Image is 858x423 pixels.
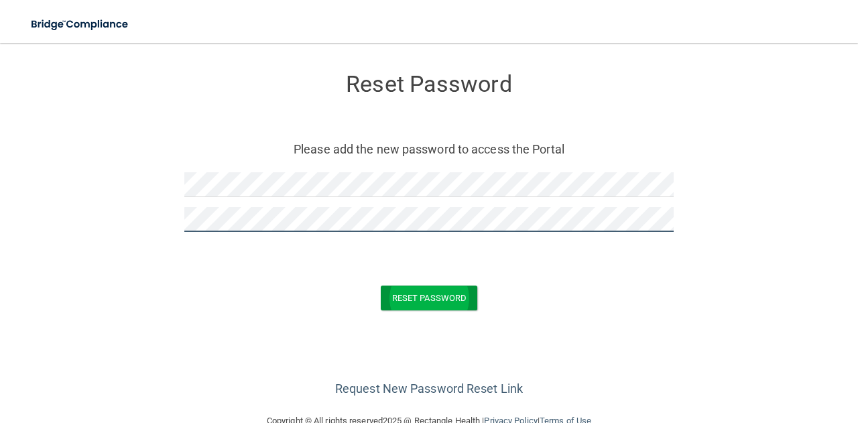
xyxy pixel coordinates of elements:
img: bridge_compliance_login_screen.278c3ca4.svg [20,11,141,38]
h3: Reset Password [184,72,674,97]
p: Please add the new password to access the Portal [194,138,664,160]
a: Request New Password Reset Link [335,381,523,396]
button: Reset Password [381,286,477,310]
